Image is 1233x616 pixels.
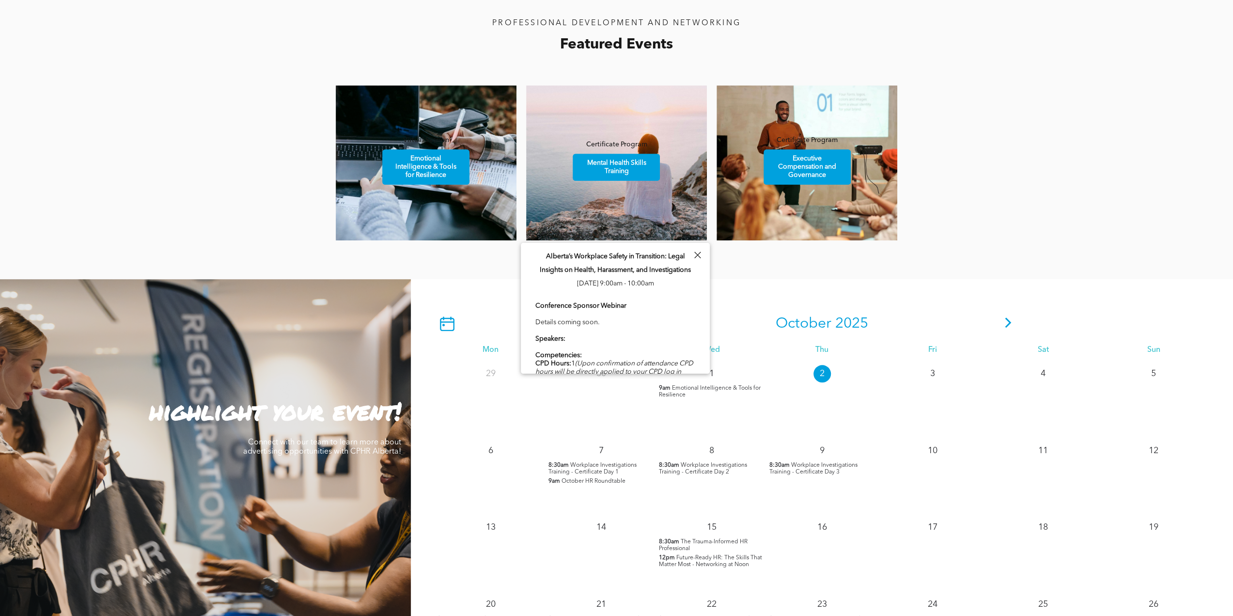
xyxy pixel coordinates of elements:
[703,365,720,382] p: 1
[765,150,849,184] span: Executive Compensation and Governance
[769,462,790,469] span: 8:30am
[769,462,858,475] span: Workplace Investigations Training - Certificate Day 3
[1034,365,1052,382] p: 4
[492,19,741,27] span: PROFESSIONAL DEVELOPMENT AND NETWORKING
[813,365,831,382] p: 2
[535,360,693,383] i: (Upon confirmation of attendance CPD hours will be directly applied to your CPD log in your membe...
[149,394,401,428] strong: highlight your event!
[1034,519,1052,536] p: 18
[659,538,679,545] span: 8:30am
[924,519,941,536] p: 17
[548,462,568,469] span: 8:30am
[384,150,468,184] span: Emotional Intelligence & Tools for Resilience
[813,442,831,459] p: 9
[659,555,762,568] span: Future-Ready HR: The Skills That Matter Most - Networking at Noon
[767,346,877,355] div: Thu
[1145,596,1162,613] p: 26
[659,385,761,398] span: Emotional Intelligence & Tools for Resilience
[592,596,609,613] p: 21
[877,346,988,355] div: Fri
[535,335,565,342] b: Speakers:
[482,365,499,382] p: 29
[560,37,673,52] span: Featured Events
[592,442,609,459] p: 7
[924,442,941,459] p: 10
[1145,442,1162,459] p: 12
[548,462,636,475] span: Workplace Investigations Training - Certificate Day 1
[1098,346,1209,355] div: Sun
[924,365,941,382] p: 3
[924,596,941,613] p: 24
[835,316,868,331] span: 2025
[592,365,609,382] p: 30
[535,352,582,359] b: Competencies:
[535,301,695,410] div: Details coming soon. 1 - Complimentary for Members Registration deadline: [DATE] 5:00 PM
[703,519,720,536] p: 15
[592,519,609,536] p: 14
[482,442,499,459] p: 6
[703,442,720,459] p: 8
[776,316,831,331] span: October
[561,478,625,484] span: October HR Roundtable
[1145,519,1162,536] p: 19
[540,253,691,273] span: Alberta’s Workplace Safety in Transition: Legal Insights on Health, Harassment, and Investigations
[659,385,671,392] span: 9am
[659,539,748,552] span: The Trauma-Informed HR Professional
[659,554,675,561] span: 12pm
[813,596,831,613] p: 23
[535,302,626,309] b: Conference Sponsor Webinar
[482,519,499,536] p: 13
[1034,596,1052,613] p: 25
[435,346,546,355] div: Mon
[574,154,658,180] span: Mental Health Skills Training
[988,346,1098,355] div: Sat
[535,360,571,367] b: CPD Hours:
[659,462,679,469] span: 8:30am
[703,596,720,613] p: 22
[243,439,401,456] span: Connect with our team to learn more about advertising opportunities with CPHR Alberta!
[656,346,767,355] div: Wed
[548,478,560,485] span: 9am
[482,596,499,613] p: 20
[1034,442,1052,459] p: 11
[813,519,831,536] p: 16
[659,462,747,475] span: Workplace Investigations Training - Certificate Day 2
[577,280,654,287] span: [DATE] 9:00am - 10:00am
[1145,365,1162,382] p: 5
